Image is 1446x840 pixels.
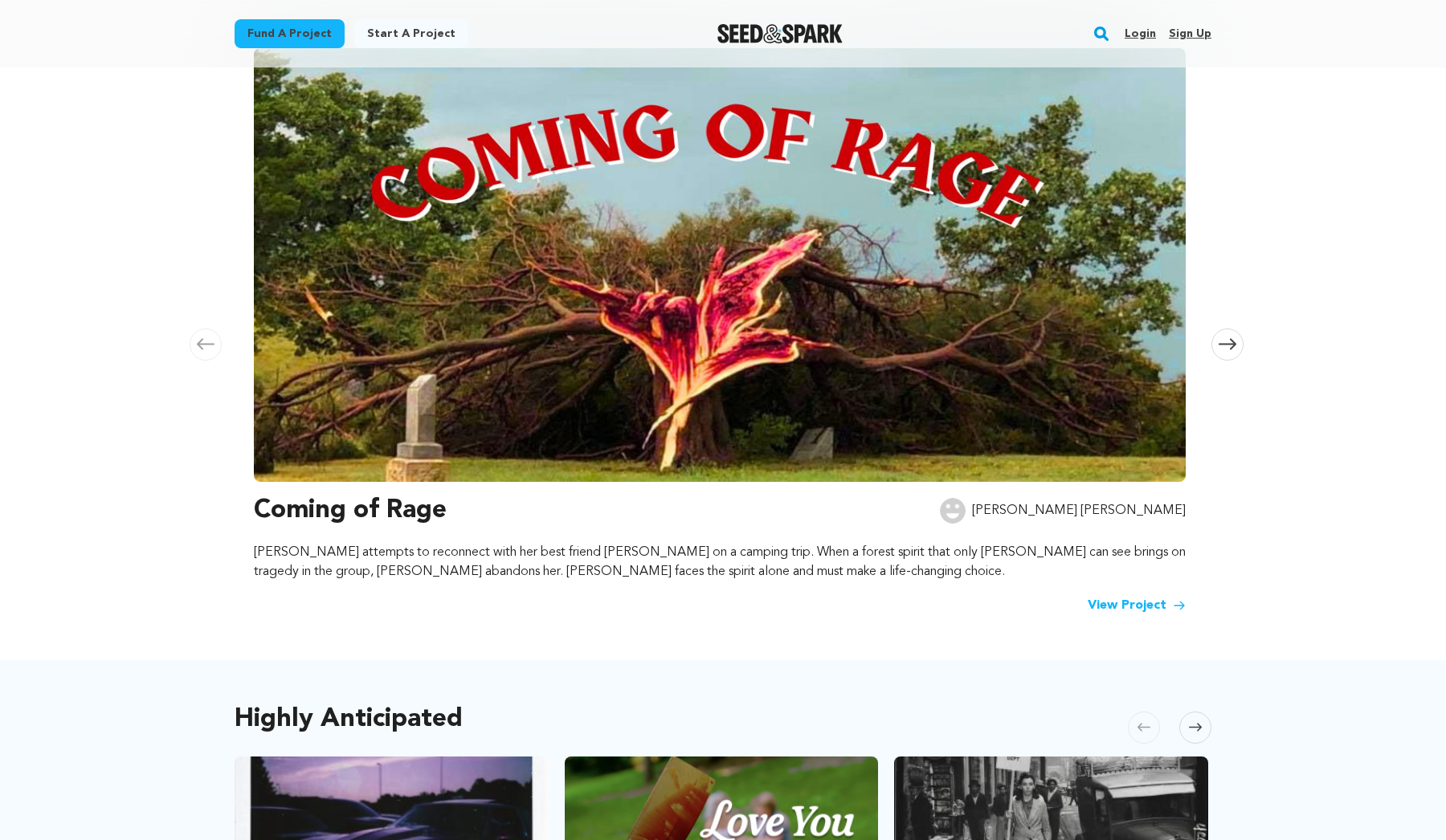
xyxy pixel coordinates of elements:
[235,708,463,731] h2: Highly Anticipated
[717,24,843,43] img: Seed&Spark Logo Dark Mode
[254,543,1186,581] p: [PERSON_NAME] attempts to reconnect with her best friend [PERSON_NAME] on a camping trip. When a ...
[940,498,966,524] img: user.png
[354,19,468,48] a: Start a project
[1169,21,1211,47] a: Sign up
[254,48,1186,482] img: Coming of Rage image
[1088,596,1186,615] a: View Project
[254,491,447,530] h3: Coming of Rage
[235,19,345,48] a: Fund a project
[717,24,843,43] a: Seed&Spark Homepage
[972,501,1186,520] p: [PERSON_NAME] [PERSON_NAME]
[1125,21,1156,47] a: Login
